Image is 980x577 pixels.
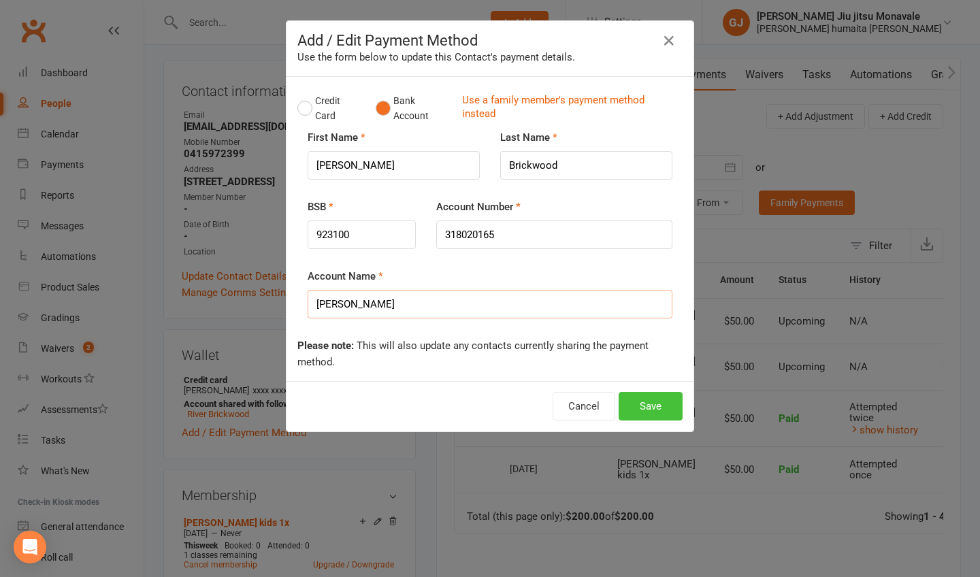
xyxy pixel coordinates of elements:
[553,392,615,421] button: Cancel
[297,49,683,65] div: Use the form below to update this Contact's payment details.
[14,531,46,563] div: Open Intercom Messenger
[308,268,383,284] label: Account Name
[308,199,333,215] label: BSB
[297,340,354,352] strong: Please note:
[462,93,676,124] a: Use a family member's payment method instead
[297,32,683,49] h4: Add / Edit Payment Method
[376,88,451,129] button: Bank Account
[308,220,416,249] input: NNNNNN
[297,88,361,129] button: Credit Card
[658,30,680,52] button: Close
[500,129,557,146] label: Last Name
[436,199,521,215] label: Account Number
[297,340,649,368] span: This will also update any contacts currently sharing the payment method.
[308,129,365,146] label: First Name
[619,392,683,421] button: Save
